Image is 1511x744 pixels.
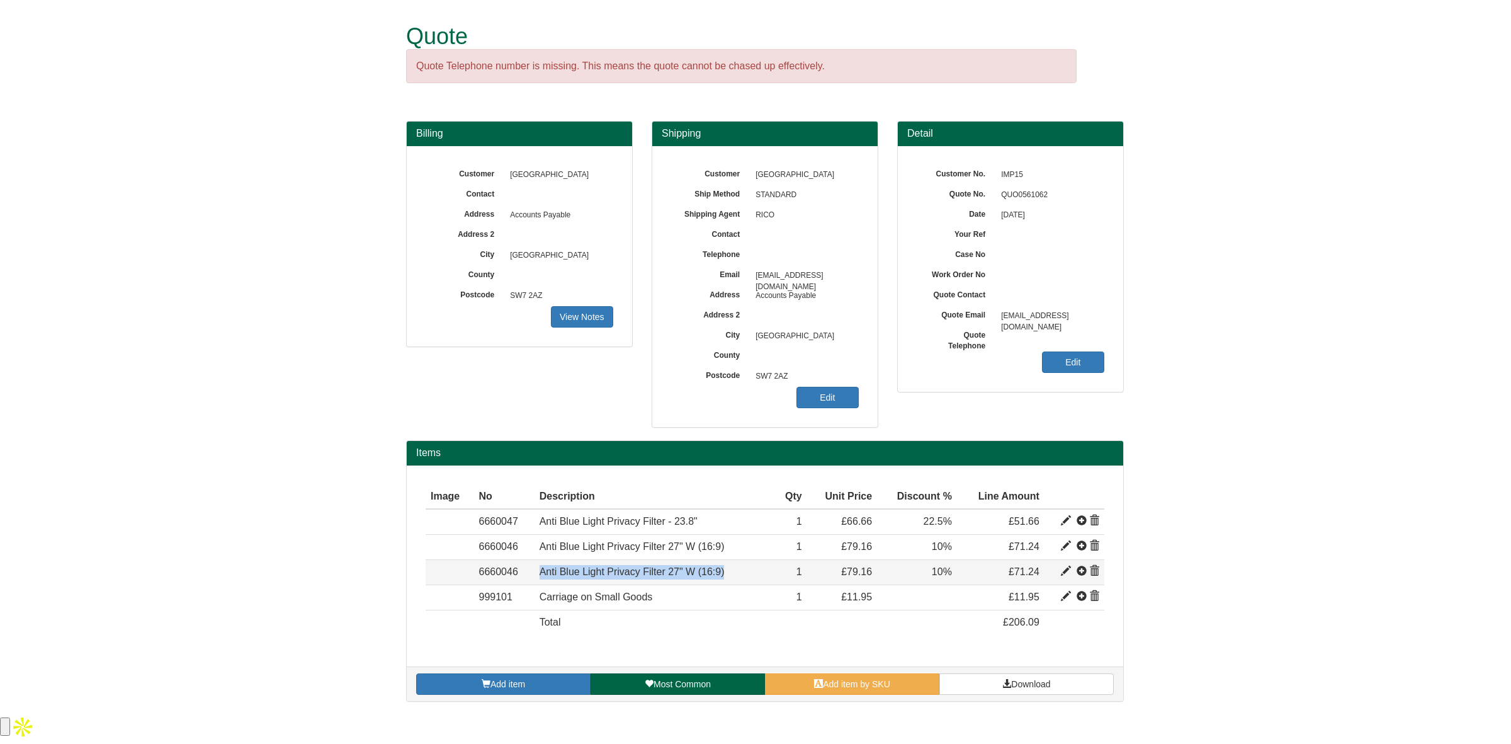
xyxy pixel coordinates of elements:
[416,447,1114,459] h2: Items
[917,165,995,180] label: Customer No.
[1003,617,1039,627] span: £206.09
[551,306,613,328] a: View Notes
[907,128,1114,139] h3: Detail
[841,566,872,577] span: £79.16
[796,592,802,602] span: 1
[796,541,802,552] span: 1
[416,128,623,139] h3: Billing
[841,541,872,552] span: £79.16
[823,679,890,689] span: Add item by SKU
[841,516,872,527] span: £66.66
[917,286,995,300] label: Quote Contact
[796,566,802,577] span: 1
[426,185,504,200] label: Contact
[841,592,872,602] span: £11.95
[473,484,534,510] th: No
[749,286,859,306] span: Accounts Payable
[796,516,802,527] span: 1
[426,226,504,240] label: Address 2
[749,205,859,226] span: RICO
[540,592,653,602] span: Carriage on Small Goods
[540,541,725,552] span: Anti Blue Light Privacy Filter 27" W (16:9)
[671,185,749,200] label: Ship Method
[917,306,995,321] label: Quote Email
[877,484,957,510] th: Discount %
[671,326,749,341] label: City
[917,185,995,200] label: Quote No.
[796,387,859,408] a: Edit
[535,484,774,510] th: Description
[917,266,995,280] label: Work Order No
[671,246,749,260] label: Telephone
[671,346,749,361] label: County
[671,367,749,381] label: Postcode
[995,205,1104,226] span: [DATE]
[671,165,749,180] label: Customer
[1011,679,1050,689] span: Download
[426,484,473,510] th: Image
[671,226,749,240] label: Contact
[504,286,613,306] span: SW7 2AZ
[473,509,534,534] td: 6660047
[917,226,995,240] label: Your Ref
[939,673,1114,695] a: Download
[426,266,504,280] label: County
[995,185,1104,205] span: QUO0561062
[426,246,504,260] label: City
[917,326,995,352] label: Quote Telephone
[654,679,711,689] span: Most Common
[540,566,725,577] span: Anti Blue Light Privacy Filter 27" W (16:9)
[1009,566,1039,577] span: £71.24
[504,165,613,185] span: [GEOGRAPHIC_DATA]
[749,367,859,387] span: SW7 2AZ
[473,560,534,585] td: 6660046
[671,306,749,321] label: Address 2
[406,49,1077,84] div: Quote Telephone number is missing. This means the quote cannot be chased up effectively.
[473,585,534,610] td: 999101
[932,566,952,577] span: 10%
[662,128,868,139] h3: Shipping
[995,306,1104,326] span: [EMAIL_ADDRESS][DOMAIN_NAME]
[807,484,877,510] th: Unit Price
[473,535,534,560] td: 6660046
[774,484,806,510] th: Qty
[932,541,952,552] span: 10%
[749,326,859,346] span: [GEOGRAPHIC_DATA]
[535,610,774,634] td: Total
[504,205,613,226] span: Accounts Payable
[10,714,35,740] img: Apollo
[917,205,995,220] label: Date
[504,246,613,266] span: [GEOGRAPHIC_DATA]
[426,205,504,220] label: Address
[749,165,859,185] span: [GEOGRAPHIC_DATA]
[671,286,749,300] label: Address
[1042,352,1104,373] a: Edit
[749,266,859,286] span: [EMAIL_ADDRESS][DOMAIN_NAME]
[923,516,951,527] span: 22.5%
[671,205,749,220] label: Shipping Agent
[1009,592,1039,602] span: £11.95
[1009,541,1039,552] span: £71.24
[917,246,995,260] label: Case No
[426,165,504,180] label: Customer
[749,185,859,205] span: STANDARD
[540,516,698,527] span: Anti Blue Light Privacy Filter - 23.8"
[490,679,525,689] span: Add item
[671,266,749,280] label: Email
[1009,516,1039,527] span: £51.66
[995,165,1104,185] span: IMP15
[426,286,504,300] label: Postcode
[957,484,1044,510] th: Line Amount
[406,24,1077,49] h1: Quote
